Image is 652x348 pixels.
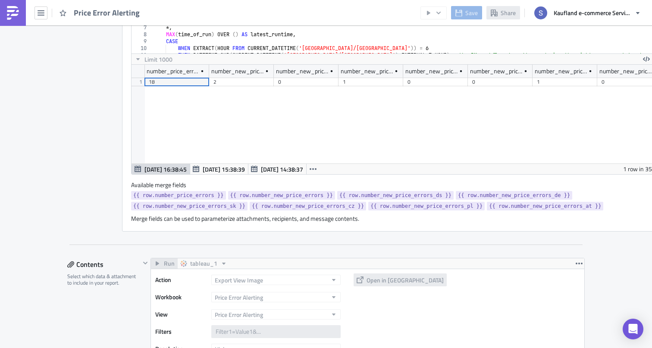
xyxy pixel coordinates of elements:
[3,105,412,112] p: Link to Tableau Dashboard: [URL][DOMAIN_NAME]
[228,191,335,200] a: {{ row.number_new_price_errors }}
[155,273,207,286] label: Action
[554,8,631,17] span: Kaufland e-commerce Services GmbH & Co. KG
[167,13,192,20] strong: potential
[276,65,329,78] div: number_new_price_errors_ds
[131,191,226,200] a: {{ row.number_price_errors }}
[211,325,341,338] input: Filter1=Value1&...
[3,58,412,65] p: {{ row.number_new_price_errors_sk }} new price errors for the SK storefront
[203,165,245,174] span: [DATE] 15:38:39
[164,258,175,269] span: Run
[3,3,412,10] p: Price Error Alerting
[486,6,520,19] button: Share
[252,202,364,210] span: {{ row.number_new_price_errors_cz }}
[74,8,141,18] span: Price Error Alerting
[3,48,412,55] p: {{ row.number_new_price_errors_de }} new price errors for the DE storefront
[215,293,263,302] span: Price Error Alerting
[132,54,176,64] button: Limit 1000
[3,13,412,20] p: Attention, there are currently
[405,65,458,78] div: number_new_price_errors_sk
[278,78,334,86] div: 0
[155,308,207,321] label: View
[250,202,366,210] a: {{ row.number_new_price_errors_cz }}
[133,191,224,200] span: {{ row.number_price_errors }}
[487,202,603,210] a: {{ row.number_new_price_errors_at }}
[132,164,190,174] button: [DATE] 16:38:45
[367,276,444,285] span: Open in [GEOGRAPHIC_DATA]
[190,164,248,174] button: [DATE] 15:38:39
[456,191,572,200] a: {{ row.number_new_price_errors_de }}
[211,275,341,285] button: Export View Image
[144,165,187,174] span: [DATE] 16:38:45
[215,310,263,319] span: Price Error Alerting
[451,6,482,19] button: Save
[144,55,172,64] span: Limit 1000
[3,77,412,84] p: {{ row.number_new_price_errors_pl }} new price errors for the PL storefront.
[67,273,140,286] div: Select which data & attachment to include in your report.
[489,202,601,210] span: {{ row.number_new_price_errors_at }}
[6,6,20,20] img: PushMetrics
[132,52,152,59] div: 11
[215,276,263,285] span: Export View Image
[132,38,152,45] div: 9
[132,31,152,38] div: 8
[133,202,245,210] span: {{ row.number_new_price_errors_sk }}
[132,24,152,31] div: 7
[3,22,139,29] strong: {{ row.number_new_price_errors }} price errors
[533,6,548,20] img: Avatar
[80,13,166,20] strong: {{ row.number_price_errors }}
[472,78,528,86] div: 0
[131,202,248,210] a: {{ row.number_new_price_errors_sk }}
[3,22,412,36] p: are new since the last runtime. Out of this {{ row.number_new_price_errors_ds }} price errors are...
[131,181,196,189] label: Available merge fields
[147,65,200,78] div: number_price_errors
[248,164,307,174] button: [DATE] 14:38:37
[407,78,464,86] div: 0
[3,3,412,112] body: Rich Text Area. Press ALT-0 for help.
[3,67,412,74] p: {{ row.number_new_price_errors_cz }} new price errors for the CZ storefront.
[341,65,394,78] div: number_new_price_errors_de
[132,45,152,52] div: 10
[149,78,205,86] div: 18
[261,165,303,174] span: [DATE] 14:38:37
[470,65,523,78] div: number_new_price_errors_cz
[9,29,71,36] strong: Direct Sales products
[623,319,643,339] div: Open Intercom Messenger
[537,78,593,86] div: 1
[368,202,485,210] a: {{ row.number_new_price_errors_pl }}
[535,65,588,78] div: number_new_price_errors_pl
[211,65,264,78] div: number_new_price_errors
[3,86,412,93] p: {{ row.number_new_price_errors_at }} new price errors for the AT storefront.
[190,258,217,269] span: tableau_1
[213,78,270,86] div: 2
[155,291,207,304] label: Workbook
[211,292,341,302] button: Price Error Alerting
[177,258,230,269] button: tableau_1
[337,191,454,200] a: {{ row.number_new_price_errors_ds }}
[458,191,570,200] span: {{ row.number_new_price_errors_de }}
[501,8,516,17] span: Share
[529,3,646,22] button: Kaufland e-commerce Services GmbH & Co. KG
[3,39,412,46] p: There are
[343,78,399,86] div: 1
[155,325,207,338] label: Filters
[465,8,478,17] span: Save
[230,191,333,200] span: {{ row.number_new_price_errors }}
[211,309,341,320] button: Price Error Alerting
[67,258,140,271] div: Contents
[151,258,178,269] button: Run
[194,13,229,20] strong: price errors!
[370,202,483,210] span: {{ row.number_new_price_errors_pl }}
[354,273,447,286] button: Open in [GEOGRAPHIC_DATA]
[339,191,451,200] span: {{ row.number_new_price_errors_ds }}
[140,258,150,268] button: Hide content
